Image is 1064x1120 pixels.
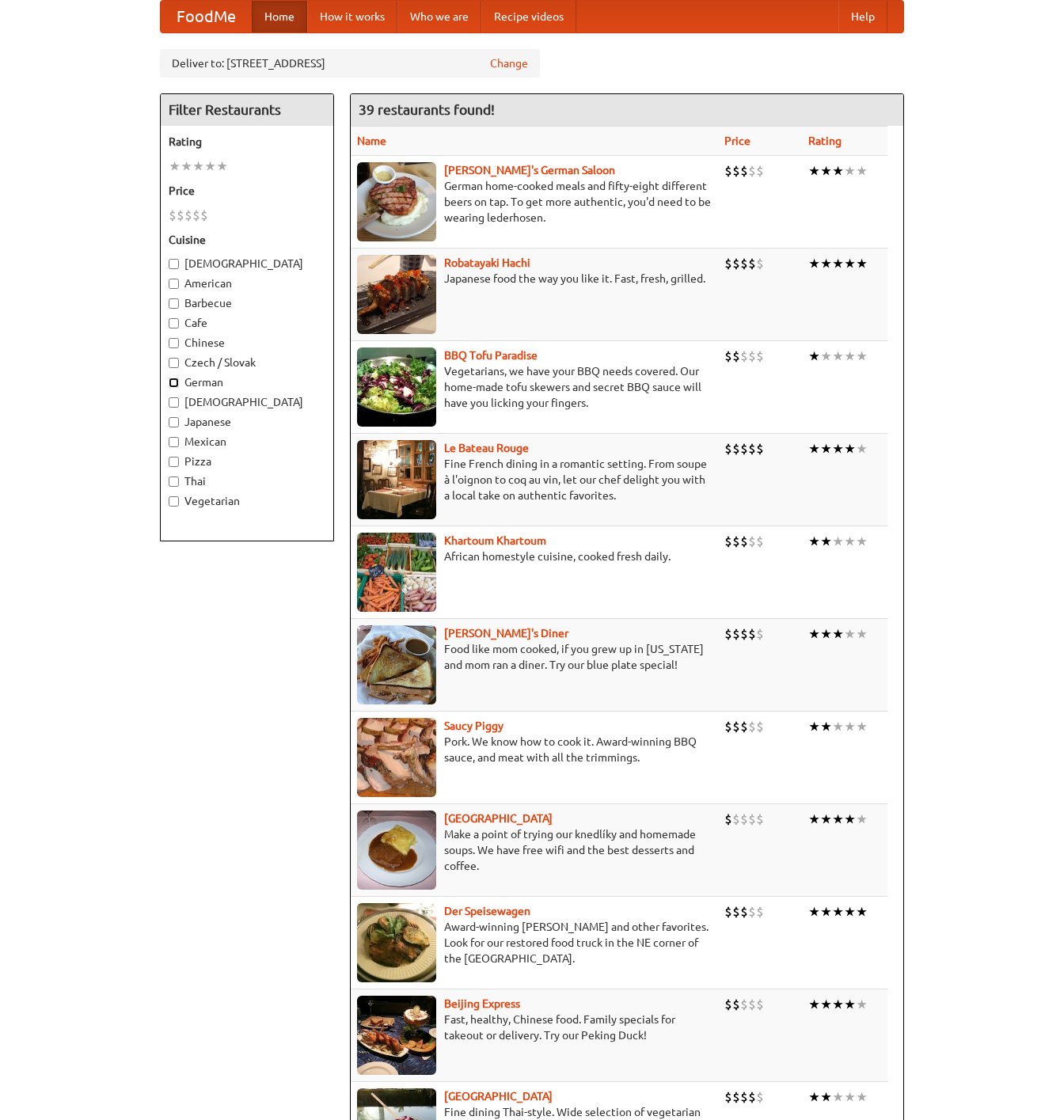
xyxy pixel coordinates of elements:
li: ★ [856,903,868,921]
li: ★ [856,625,868,643]
li: $ [192,207,200,224]
li: $ [200,207,208,224]
li: $ [756,440,764,457]
li: ★ [844,996,856,1013]
li: $ [740,718,748,735]
b: [PERSON_NAME]'s German Saloon [444,164,615,177]
li: ★ [844,347,856,365]
li: $ [756,255,764,272]
label: German [169,374,325,390]
p: Fast, healthy, Chinese food. Family specials for takeout or delivery. Try our Peking Duck! [357,1012,712,1043]
img: tofuparadise.jpg [357,347,436,427]
li: ★ [808,533,820,550]
li: ★ [832,1088,844,1106]
li: $ [740,625,748,643]
li: ★ [832,162,844,180]
li: $ [732,996,740,1013]
li: $ [748,625,756,643]
li: ★ [832,903,844,921]
input: [DEMOGRAPHIC_DATA] [169,397,179,408]
li: ★ [832,347,844,365]
label: Japanese [169,414,325,430]
li: $ [732,625,740,643]
li: ★ [856,347,868,365]
li: ★ [844,162,856,180]
li: ★ [820,162,832,180]
li: $ [724,347,732,365]
p: Food like mom cooked, if you grew up in [US_STATE] and mom ran a diner. Try our blue plate special! [357,641,712,673]
a: BBQ Tofu Paradise [444,349,538,362]
li: $ [748,1088,756,1106]
li: $ [740,811,748,828]
li: ★ [820,1088,832,1106]
li: $ [748,811,756,828]
a: Change [490,55,528,71]
a: Robatayaki Hachi [444,256,530,269]
label: American [169,275,325,291]
li: ★ [856,162,868,180]
li: ★ [820,996,832,1013]
li: $ [740,903,748,921]
a: Price [724,135,750,147]
input: Japanese [169,417,179,427]
li: ★ [808,625,820,643]
h5: Rating [169,134,325,150]
li: ★ [856,718,868,735]
a: Saucy Piggy [444,719,503,732]
img: beijing.jpg [357,996,436,1075]
li: ★ [832,533,844,550]
a: Der Speisewagen [444,905,530,917]
li: ★ [820,255,832,272]
li: ★ [169,158,180,175]
li: ★ [856,440,868,457]
li: $ [724,903,732,921]
li: $ [169,207,177,224]
li: $ [756,1088,764,1106]
li: ★ [856,811,868,828]
div: Deliver to: [STREET_ADDRESS] [160,49,540,78]
li: ★ [808,1088,820,1106]
li: ★ [856,533,868,550]
img: speisewagen.jpg [357,903,436,982]
li: $ [732,811,740,828]
li: $ [724,625,732,643]
li: ★ [820,625,832,643]
input: Chinese [169,338,179,348]
li: ★ [808,255,820,272]
li: $ [724,1088,732,1106]
li: $ [732,440,740,457]
li: $ [748,440,756,457]
h5: Price [169,183,325,199]
a: [PERSON_NAME]'s Diner [444,627,568,640]
li: ★ [820,533,832,550]
li: $ [740,533,748,550]
li: ★ [808,996,820,1013]
label: Chinese [169,335,325,351]
img: khartoum.jpg [357,533,436,612]
a: Who we are [397,1,481,32]
img: sallys.jpg [357,625,436,704]
img: bateaurouge.jpg [357,440,436,519]
li: $ [724,718,732,735]
li: ★ [820,347,832,365]
p: Japanese food the way you like it. Fast, fresh, grilled. [357,271,712,287]
li: $ [748,162,756,180]
li: $ [748,996,756,1013]
p: Pork. We know how to cook it. Award-winning BBQ sauce, and meat with all the trimmings. [357,734,712,765]
img: robatayaki.jpg [357,255,436,334]
b: [GEOGRAPHIC_DATA] [444,1090,553,1103]
li: $ [732,718,740,735]
li: ★ [820,440,832,457]
li: ★ [808,718,820,735]
img: czechpoint.jpg [357,811,436,890]
li: ★ [832,255,844,272]
li: $ [740,996,748,1013]
li: $ [732,1088,740,1106]
input: Pizza [169,457,179,467]
li: $ [740,347,748,365]
li: $ [732,903,740,921]
img: saucy.jpg [357,718,436,797]
input: Vegetarian [169,496,179,507]
a: Home [252,1,307,32]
